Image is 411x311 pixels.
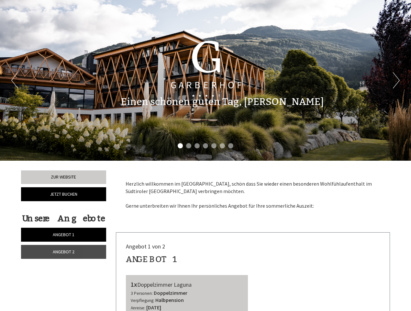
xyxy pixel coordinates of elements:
span: Angebot 2 [53,249,74,255]
b: [DATE] [146,304,161,311]
small: 3 Personen: [131,291,153,296]
h1: Einen schönen guten Tag, [PERSON_NAME] [121,97,324,107]
div: Angebot 1 [126,253,178,265]
button: Next [393,72,400,88]
small: Anreise: [131,305,145,311]
span: Angebot 1 von 2 [126,243,165,250]
span: Angebot 1 [53,232,74,237]
b: Halbpension [155,297,184,303]
div: Doppelzimmer Laguna [131,280,243,289]
button: Previous [11,72,18,88]
b: 1x [131,280,137,288]
a: Jetzt buchen [21,187,106,201]
b: Doppelzimmer [154,290,187,296]
div: Unsere Angebote [21,213,106,225]
p: Herzlich willkommen im [GEOGRAPHIC_DATA], schön dass Sie wieder einen besonderen Wohlfühlaufentha... [126,180,381,210]
a: Zur Website [21,170,106,184]
small: Verpflegung: [131,298,154,303]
